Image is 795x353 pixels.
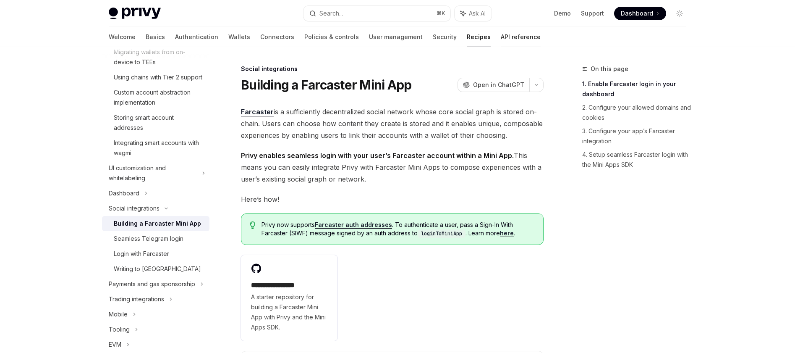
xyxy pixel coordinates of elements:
a: Custom account abstraction implementation [102,85,209,110]
a: Demo [554,9,571,18]
div: Using chains with Tier 2 support [114,72,202,82]
a: 2. Configure your allowed domains and cookies [582,101,693,124]
button: Ask AI [455,6,492,21]
a: Security [433,27,457,47]
div: Login with Farcaster [114,249,169,259]
div: Search... [319,8,343,18]
span: Privy now supports . To authenticate a user, pass a Sign-In With Farcaster (SIWF) message signed ... [262,221,535,238]
strong: Privy enables seamless login with your user’s Farcaster account within a Mini App. [241,151,514,160]
div: Seamless Telegram login [114,234,183,244]
code: loginToMiniApp [418,229,465,238]
div: Storing smart account addresses [114,113,204,133]
button: Toggle dark mode [673,7,686,20]
img: light logo [109,8,161,19]
a: here [500,229,514,237]
a: Support [581,9,604,18]
a: Using chains with Tier 2 support [102,70,209,85]
a: Building a Farcaster Mini App [102,216,209,231]
div: EVM [109,340,121,350]
div: Dashboard [109,188,139,198]
a: Integrating smart accounts with wagmi [102,135,209,161]
span: is a sufficiently decentralized social network whose core social graph is stored on-chain. Users ... [241,106,544,141]
a: 4. Setup seamless Farcaster login with the Mini Apps SDK [582,148,693,171]
a: 1. Enable Farcaster login in your dashboard [582,77,693,101]
span: Dashboard [621,9,653,18]
a: Login with Farcaster [102,246,209,261]
a: Recipes [467,27,491,47]
div: Integrating smart accounts with wagmi [114,138,204,158]
div: UI customization and whitelabeling [109,163,197,183]
a: User management [369,27,423,47]
span: Here’s how! [241,193,544,205]
a: Connectors [260,27,294,47]
span: A starter repository for building a Farcaster Mini App with Privy and the Mini Apps SDK. [251,292,327,332]
a: 3. Configure your app’s Farcaster integration [582,124,693,148]
svg: Tip [250,221,256,229]
a: Dashboard [614,7,666,20]
a: Wallets [228,27,250,47]
a: Basics [146,27,165,47]
div: Mobile [109,309,128,319]
span: This means you can easily integrate Privy with Farcaster Mini Apps to compose experiences with a ... [241,150,544,185]
a: Farcaster [241,108,274,116]
span: Open in ChatGPT [473,81,524,89]
h1: Building a Farcaster Mini App [241,77,411,92]
div: Trading integrations [109,294,164,304]
a: Farcaster auth addresses [315,221,392,229]
a: **** **** **** **A starter repository for building a Farcaster Mini App with Privy and the Mini A... [241,255,337,341]
div: Writing to [GEOGRAPHIC_DATA] [114,264,201,274]
div: Tooling [109,324,130,335]
span: On this page [591,64,628,74]
a: Policies & controls [304,27,359,47]
div: Building a Farcaster Mini App [114,219,201,229]
a: Seamless Telegram login [102,231,209,246]
a: Writing to [GEOGRAPHIC_DATA] [102,261,209,277]
div: Social integrations [109,203,160,213]
button: Open in ChatGPT [458,78,529,92]
a: Welcome [109,27,136,47]
button: Search...⌘K [303,6,450,21]
span: ⌘ K [437,10,445,17]
div: Payments and gas sponsorship [109,279,195,289]
div: Social integrations [241,65,544,73]
a: API reference [501,27,541,47]
div: Custom account abstraction implementation [114,87,204,108]
a: Storing smart account addresses [102,110,209,135]
span: Ask AI [469,9,486,18]
a: Authentication [175,27,218,47]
